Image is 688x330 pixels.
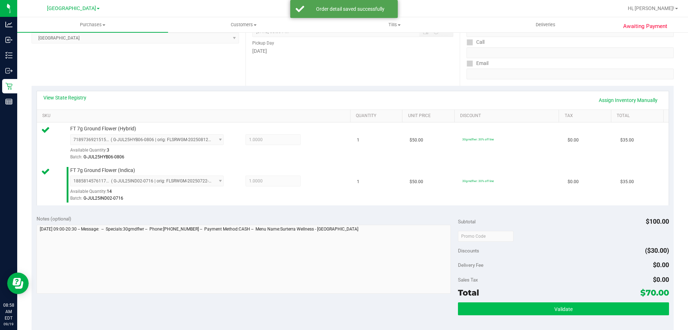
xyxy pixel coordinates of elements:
span: $35.00 [620,178,634,185]
a: Discount [460,113,556,119]
inline-svg: Reports [5,98,13,105]
inline-svg: Analytics [5,21,13,28]
span: Customers [168,22,319,28]
span: $0.00 [568,178,579,185]
span: 3 [107,148,109,153]
span: FT 7g Ground Flower (Indica) [70,167,135,174]
span: $50.00 [410,137,423,144]
span: $0.00 [568,137,579,144]
input: Format: (999) 999-9999 [467,47,674,58]
label: Email [467,58,488,69]
span: G-JUL25IND02-0716 [83,196,123,201]
input: Promo Code [458,231,513,242]
a: Unit Price [408,113,452,119]
span: ($30.00) [645,247,669,254]
a: Purchases [17,17,168,32]
button: Validate [458,302,669,315]
p: 09/19 [3,321,14,327]
span: Deliveries [526,22,565,28]
div: [DATE] [252,47,453,55]
span: 1 [357,178,359,185]
a: Customers [168,17,319,32]
span: Purchases [17,22,168,28]
span: $70.00 [640,288,669,298]
span: 30grndflwr: 30% off line [462,138,494,141]
p: 08:58 AM EDT [3,302,14,321]
a: Total [617,113,660,119]
label: Call [467,37,484,47]
a: Deliveries [470,17,621,32]
span: Delivery Fee [458,262,483,268]
span: Batch: [70,196,82,201]
span: 30grndflwr: 30% off line [462,179,494,183]
span: $0.00 [653,261,669,269]
label: Pickup Day [252,40,274,46]
a: View State Registry [43,94,86,101]
span: Discounts [458,244,479,257]
span: Tills [319,22,469,28]
span: FT 7g Ground Flower (Hybrid) [70,125,136,132]
span: Validate [554,306,573,312]
div: Available Quantity: [70,145,231,159]
span: 1 [357,137,359,144]
a: Quantity [356,113,400,119]
span: Total [458,288,479,298]
span: Hi, [PERSON_NAME]! [628,5,674,11]
div: Available Quantity: [70,186,231,200]
a: Tax [565,113,608,119]
span: Batch: [70,154,82,159]
span: [GEOGRAPHIC_DATA] [47,5,96,11]
span: $50.00 [410,178,423,185]
span: G-JUL25HYB06-0806 [83,154,124,159]
iframe: Resource center [7,273,29,294]
span: $35.00 [620,137,634,144]
span: Sales Tax [458,277,478,283]
span: $0.00 [653,276,669,283]
inline-svg: Outbound [5,67,13,74]
span: Notes (optional) [37,216,71,222]
span: Subtotal [458,219,476,224]
span: 14 [107,189,112,194]
a: Tills [319,17,470,32]
a: Assign Inventory Manually [594,94,662,106]
inline-svg: Inventory [5,52,13,59]
a: SKU [42,113,347,119]
span: Awaiting Payment [623,22,667,31]
div: Order detail saved successfully [308,5,392,13]
span: $100.00 [646,218,669,225]
inline-svg: Inbound [5,36,13,43]
inline-svg: Retail [5,83,13,90]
